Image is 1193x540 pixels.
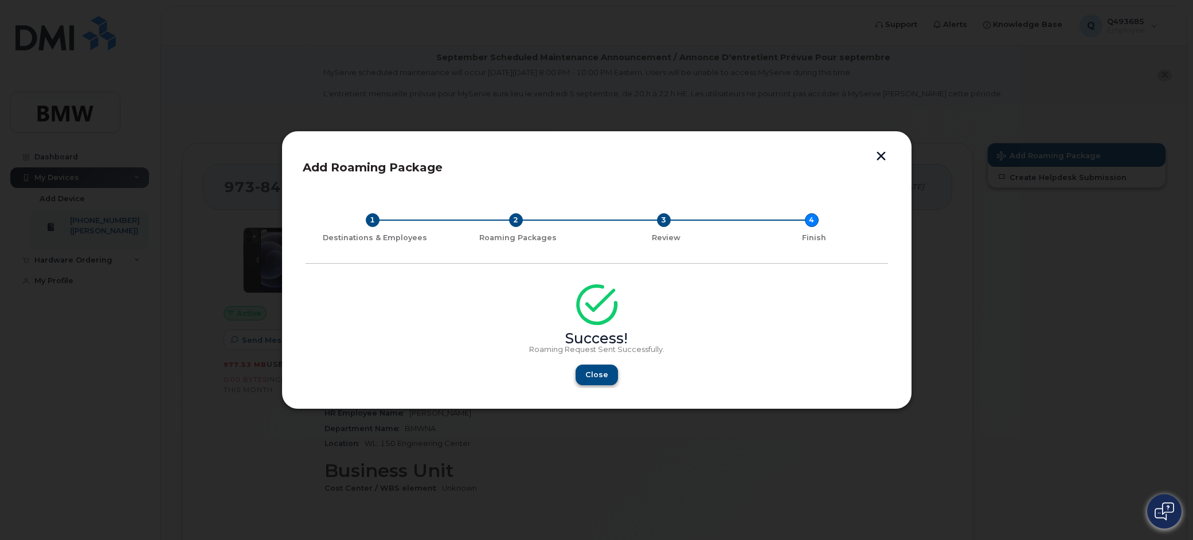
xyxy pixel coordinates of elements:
[310,233,440,242] div: Destinations & Employees
[657,213,671,227] div: 3
[306,345,888,354] p: Roaming Request Sent Successfully.
[449,233,588,242] div: Roaming Packages
[366,213,380,227] div: 1
[576,365,618,385] button: Close
[585,369,608,380] span: Close
[306,334,888,343] div: Success!
[597,233,736,242] div: Review
[303,161,443,174] span: Add Roaming Package
[509,213,523,227] div: 2
[1155,502,1174,521] img: Open chat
